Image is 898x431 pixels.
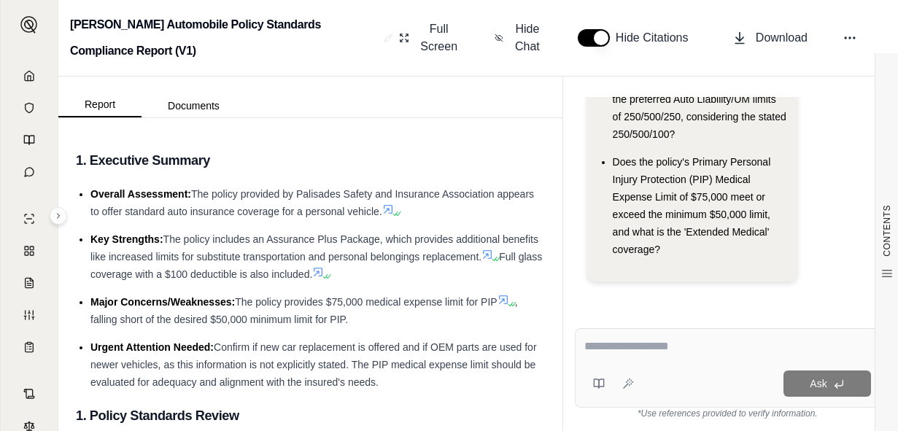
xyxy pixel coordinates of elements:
a: Single Policy [9,204,49,233]
span: Ask [810,378,827,389]
span: Does the policy's Primary Personal Injury Protection (PIP) Medical Expense Limit of $75,000 meet ... [613,156,771,255]
span: Download [756,29,808,47]
a: Documents Vault [9,93,49,123]
span: CONTENTS [881,205,893,257]
h3: 1. Executive Summary [76,147,545,174]
a: Policy Comparisons [9,236,49,265]
a: Chat [9,158,49,187]
span: Confirm if new car replacement is offered and if OEM parts are used for newer vehicles, as this i... [90,341,537,388]
button: Documents [142,94,246,117]
button: Expand sidebar [50,207,67,225]
span: The policy provided by Palisades Safety and Insurance Association appears to offer standard auto ... [90,188,534,217]
span: Full Screen [418,20,460,55]
a: Home [9,61,49,90]
a: Contract Analysis [9,379,49,408]
span: Hide Chat [512,20,543,55]
button: Full Screen [393,15,465,61]
span: Urgent Attention Needed: [90,341,214,353]
button: Report [58,93,142,117]
a: Coverage Table [9,333,49,362]
span: Key Strengths: [90,233,163,245]
h3: 1. Policy Standards Review [76,403,545,429]
button: Hide Chat [489,15,549,61]
span: Major Concerns/Weaknesses: [90,296,235,308]
div: *Use references provided to verify information. [575,408,880,419]
a: Custom Report [9,300,49,330]
h2: [PERSON_NAME] Automobile Policy Standards Compliance Report (V1) [70,12,378,64]
a: Prompt Library [9,125,49,155]
span: The policy provides $75,000 medical expense limit for PIP [235,296,498,308]
span: Hide Citations [616,29,697,47]
button: Download [727,23,813,53]
button: Ask [783,370,871,397]
button: Expand sidebar [15,10,44,39]
a: Claim Coverage [9,268,49,298]
span: Overall Assessment: [90,188,191,200]
img: Expand sidebar [20,16,38,34]
span: The policy includes an Assurance Plus Package, which provides additional benefits like increased ... [90,233,538,263]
